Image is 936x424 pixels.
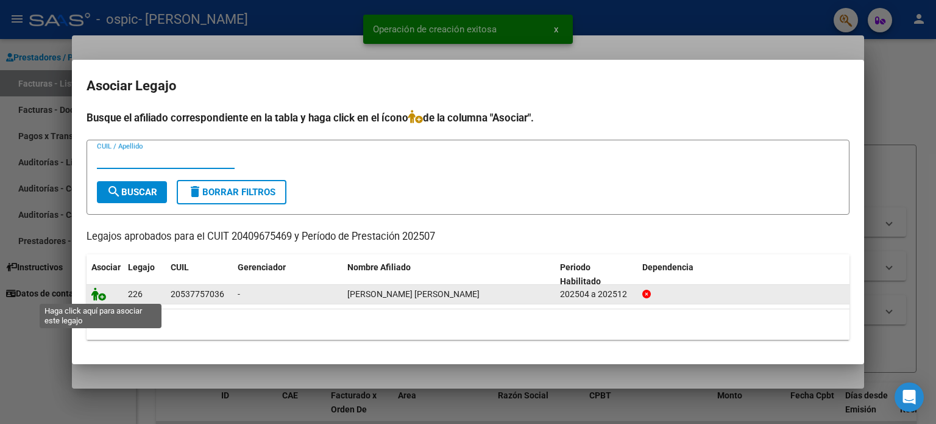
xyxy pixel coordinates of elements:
[642,262,693,272] span: Dependencia
[128,262,155,272] span: Legajo
[87,229,849,245] p: Legajos aprobados para el CUIT 20409675469 y Período de Prestación 202507
[238,262,286,272] span: Gerenciador
[107,187,157,198] span: Buscar
[188,184,202,199] mat-icon: delete
[87,309,849,340] div: 1 registros
[107,184,121,199] mat-icon: search
[342,254,555,295] datatable-header-cell: Nombre Afiliado
[238,289,240,299] span: -
[233,254,342,295] datatable-header-cell: Gerenciador
[87,110,849,126] h4: Busque el afiliado correspondiente en la tabla y haga click en el ícono de la columna "Asociar".
[347,289,480,299] span: AGUIRRE PEDRO JOSE ISMAEL
[91,262,121,272] span: Asociar
[166,254,233,295] datatable-header-cell: CUIL
[347,262,411,272] span: Nombre Afiliado
[895,383,924,412] div: Open Intercom Messenger
[177,180,286,204] button: Borrar Filtros
[560,287,633,301] div: 202504 a 202512
[128,289,143,299] span: 226
[97,181,167,203] button: Buscar
[87,74,849,98] h2: Asociar Legajo
[87,254,123,295] datatable-header-cell: Asociar
[171,262,189,272] span: CUIL
[637,254,850,295] datatable-header-cell: Dependencia
[188,187,275,198] span: Borrar Filtros
[171,287,224,301] div: 20537757036
[123,254,166,295] datatable-header-cell: Legajo
[560,262,601,286] span: Periodo Habilitado
[555,254,637,295] datatable-header-cell: Periodo Habilitado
